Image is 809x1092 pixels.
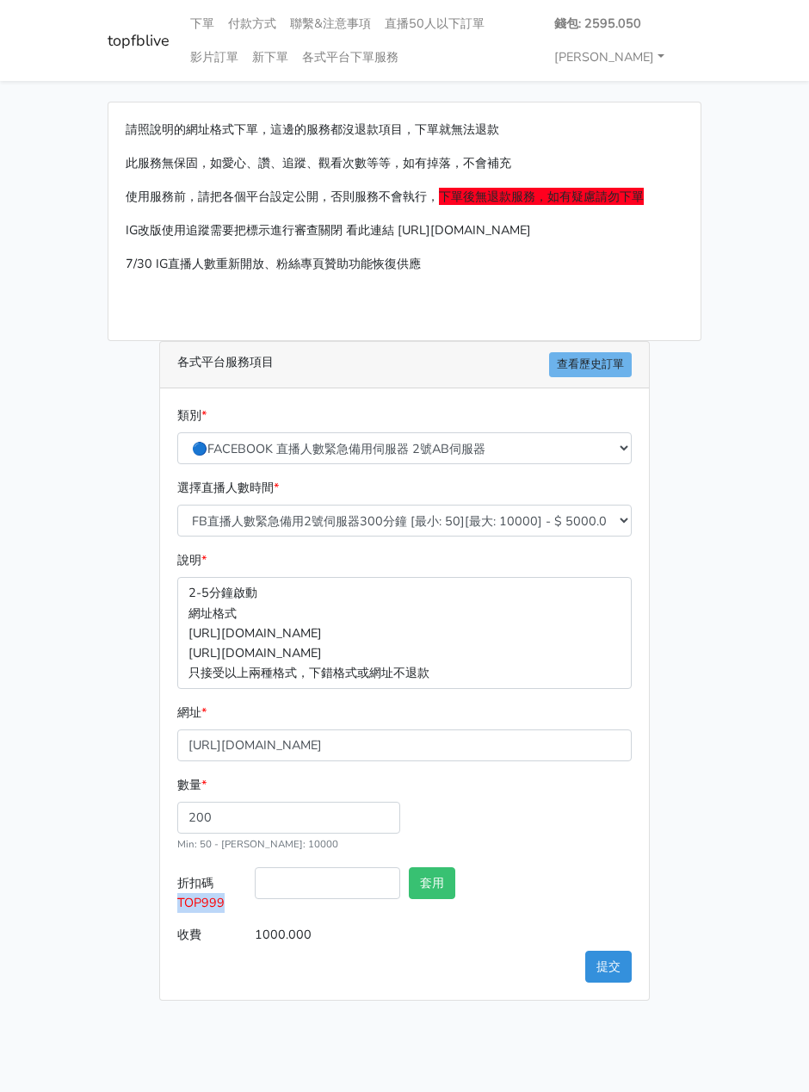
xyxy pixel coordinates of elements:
small: Min: 50 - [PERSON_NAME]: 10000 [177,837,338,851]
a: topfblive [108,24,170,58]
label: 選擇直播人數時間 [177,478,279,498]
p: 7/30 IG直播人數重新開放、粉絲專頁贊助功能恢復供應 [126,254,683,274]
a: 查看歷史訂單 [549,352,632,377]
p: IG改版使用追蹤需要把標示進行審查關閉 看此連結 [URL][DOMAIN_NAME] [126,220,683,240]
p: 2-5分鐘啟動 網址格式 [URL][DOMAIN_NAME] [URL][DOMAIN_NAME] 只接受以上兩種格式，下錯格式或網址不退款 [177,577,632,688]
label: 說明 [177,550,207,570]
a: 錢包: 2595.050 [547,7,648,40]
a: 影片訂單 [183,40,245,74]
label: 折扣碼 [173,867,250,919]
a: 各式平台下單服務 [295,40,405,74]
p: 請照說明的網址格式下單，這邊的服務都沒退款項目，下單就無法退款 [126,120,683,140]
label: 收費 [173,919,250,951]
a: 新下單 [245,40,295,74]
button: 套用 [409,867,455,899]
label: 類別 [177,406,207,425]
label: 網址 [177,703,207,723]
div: 各式平台服務項目 [160,342,649,388]
a: [PERSON_NAME] [547,40,671,74]
strong: 錢包: 2595.050 [554,15,641,32]
span: 下單後無退款服務，如有疑慮請勿下單 [439,188,644,205]
label: 數量 [177,775,207,795]
input: 這邊填入網址 [177,729,632,761]
a: 直播50人以下訂單 [378,7,491,40]
a: 付款方式 [221,7,283,40]
a: 聯繫&注意事項 [283,7,378,40]
p: 使用服務前，請把各個平台設定公開，否則服務不會執行， [126,187,683,207]
a: 下單 [183,7,221,40]
button: 提交 [585,951,632,983]
span: TOP999 [177,894,225,911]
p: 此服務無保固，如愛心、讚、追蹤、觀看次數等等，如有掉落，不會補充 [126,153,683,173]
